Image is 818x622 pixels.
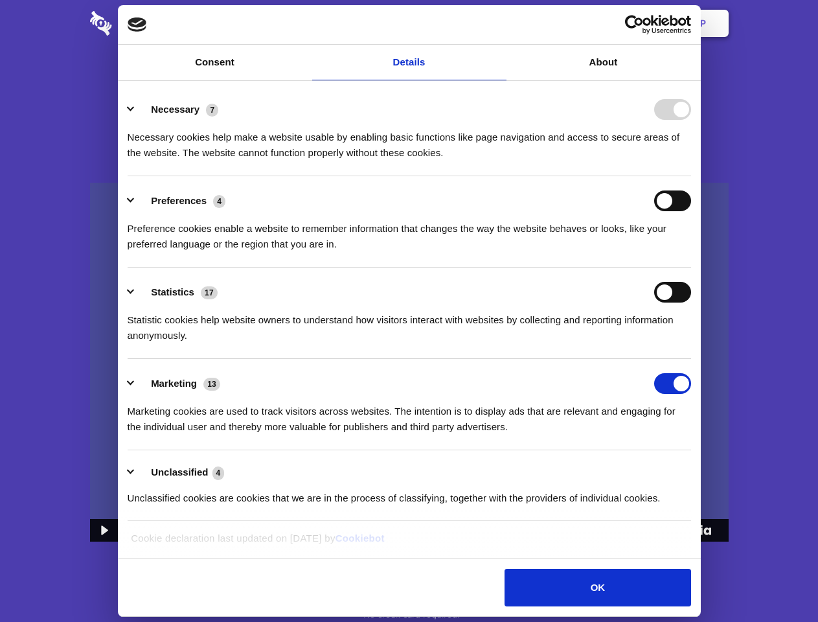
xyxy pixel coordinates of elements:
button: OK [505,569,690,606]
a: About [506,45,701,80]
a: Details [312,45,506,80]
a: Pricing [380,3,437,43]
button: Preferences (4) [128,190,234,211]
a: Consent [118,45,312,80]
span: 17 [201,286,218,299]
span: 13 [203,378,220,391]
label: Statistics [151,286,194,297]
label: Necessary [151,104,199,115]
img: logo [128,17,147,32]
img: logo-wordmark-white-trans-d4663122ce5f474addd5e946df7df03e33cb6a1c49d2221995e7729f52c070b2.svg [90,11,201,36]
h1: Eliminate Slack Data Loss. [90,58,729,105]
div: Statistic cookies help website owners to understand how visitors interact with websites by collec... [128,303,691,343]
label: Marketing [151,378,197,389]
div: Marketing cookies are used to track visitors across websites. The intention is to display ads tha... [128,394,691,435]
a: Contact [525,3,585,43]
button: Play Video [90,519,117,542]
a: Login [587,3,644,43]
a: Cookiebot [335,533,385,544]
div: Cookie declaration last updated on [DATE] by [121,531,697,556]
div: Unclassified cookies are cookies that we are in the process of classifying, together with the pro... [128,481,691,506]
button: Marketing (13) [128,373,229,394]
button: Unclassified (4) [128,465,233,481]
button: Necessary (7) [128,99,227,120]
button: Statistics (17) [128,282,226,303]
span: 4 [213,195,225,208]
span: 4 [212,466,225,479]
a: Usercentrics Cookiebot - opens in a new window [578,15,691,34]
label: Preferences [151,195,207,206]
div: Necessary cookies help make a website usable by enabling basic functions like page navigation and... [128,120,691,161]
h4: Auto-redaction of sensitive data, encrypted data sharing and self-destructing private chats. Shar... [90,118,729,161]
img: Sharesecret [90,183,729,542]
span: 7 [206,104,218,117]
div: Preference cookies enable a website to remember information that changes the way the website beha... [128,211,691,252]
